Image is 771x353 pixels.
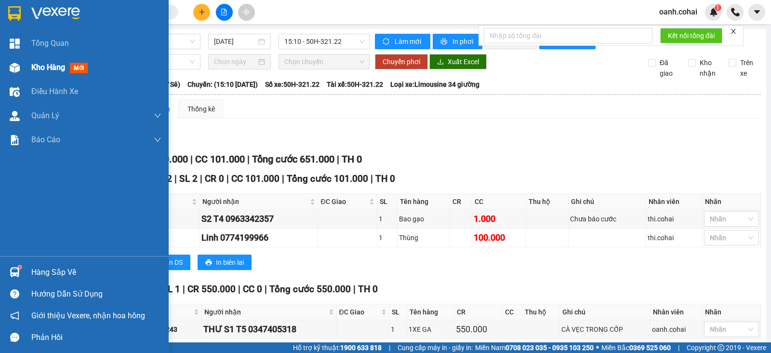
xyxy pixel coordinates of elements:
[231,173,279,184] span: CC 101.000
[383,38,391,46] span: sync
[389,342,390,353] span: |
[70,63,88,73] span: mới
[437,58,444,66] span: download
[648,232,701,243] div: thi.cohai
[731,8,740,16] img: phone-icon
[454,304,503,320] th: CR
[204,307,326,317] span: Người nhận
[342,153,362,165] span: TH 0
[484,28,652,43] input: Nhập số tổng đài
[10,289,19,299] span: question-circle
[651,304,702,320] th: Nhân viên
[183,284,185,295] span: |
[293,342,382,353] span: Hỗ trợ kỹ thuật:
[407,304,454,320] th: Tên hàng
[753,8,761,16] span: caret-down
[284,54,364,69] span: Chọn chuyến
[730,28,737,35] span: close
[474,212,525,226] div: 1.000
[187,284,236,295] span: CR 550.000
[337,153,339,165] span: |
[399,232,448,243] div: Thùng
[287,173,368,184] span: Tổng cước 101.000
[10,135,20,145] img: solution-icon
[569,194,646,210] th: Ghi chú
[269,284,351,295] span: Tổng cước 550.000
[200,173,202,184] span: |
[716,4,719,11] span: 1
[201,231,316,244] div: Linh 0774199966
[187,79,258,90] span: Chuyến: (15:10 [DATE])
[505,344,594,352] strong: 0708 023 035 - 0935 103 250
[398,342,473,353] span: Cung cấp máy in - giấy in:
[10,267,20,277] img: warehouse-icon
[339,307,379,317] span: ĐC Giao
[629,344,671,352] strong: 0369 525 060
[503,304,522,320] th: CC
[252,153,334,165] span: Tổng cước 651.000
[696,57,721,79] span: Kho nhận
[154,112,161,120] span: down
[10,333,19,342] span: message
[391,324,406,335] div: 1
[375,34,430,49] button: syncLàm mới
[377,194,398,210] th: SL
[718,344,724,351] span: copyright
[429,54,487,69] button: downloadXuất Excel
[174,173,177,184] span: |
[475,342,594,353] span: Miền Nam
[201,212,316,226] div: S2 T4 0963342357
[149,255,190,270] button: printerIn DS
[452,36,475,47] span: In phơi
[202,196,308,207] span: Người nhận
[526,194,569,210] th: Thu hộ
[409,324,452,335] div: 1XE GA
[214,36,257,47] input: 13/08/2025
[651,6,705,18] span: oanh.cohai
[205,259,212,267] span: printer
[668,30,715,41] span: Kết nối tổng đài
[31,37,69,49] span: Tổng Quan
[601,342,671,353] span: Miền Bắc
[190,153,193,165] span: |
[748,4,765,21] button: caret-down
[238,284,240,295] span: |
[371,173,373,184] span: |
[390,79,479,90] span: Loại xe: Limousine 34 giường
[265,284,267,295] span: |
[320,196,367,207] span: ĐC Giao
[596,346,599,350] span: ⚪️
[187,104,215,114] div: Thống kê
[448,56,479,67] span: Xuất Excel
[456,323,501,336] div: 550.000
[678,342,679,353] span: |
[358,284,378,295] span: TH 0
[221,9,227,15] span: file-add
[646,194,703,210] th: Nhân viên
[247,153,250,165] span: |
[205,173,224,184] span: CR 0
[399,214,448,224] div: Bao gạo
[284,34,364,49] span: 15:10 - 50H-321.22
[440,38,449,46] span: printer
[203,323,334,336] div: THƯ S1 T5 0347405318
[656,57,681,79] span: Đã giao
[736,57,761,79] span: Trên xe
[31,310,145,322] span: Giới thiệu Vexere, nhận hoa hồng
[340,344,382,352] strong: 1900 633 818
[167,257,183,268] span: In DS
[8,6,21,21] img: logo-vxr
[146,173,172,184] span: Đơn 2
[10,63,20,73] img: warehouse-icon
[179,173,198,184] span: SL 2
[648,214,701,224] div: thi.cohai
[570,214,644,224] div: Chưa báo cước
[652,324,700,335] div: oanh.cohai
[195,153,245,165] span: CC 101.000
[31,63,65,72] span: Kho hàng
[379,214,396,224] div: 1
[715,4,721,11] sup: 1
[10,311,19,320] span: notification
[560,304,651,320] th: Ghi chú
[216,257,244,268] span: In biên lai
